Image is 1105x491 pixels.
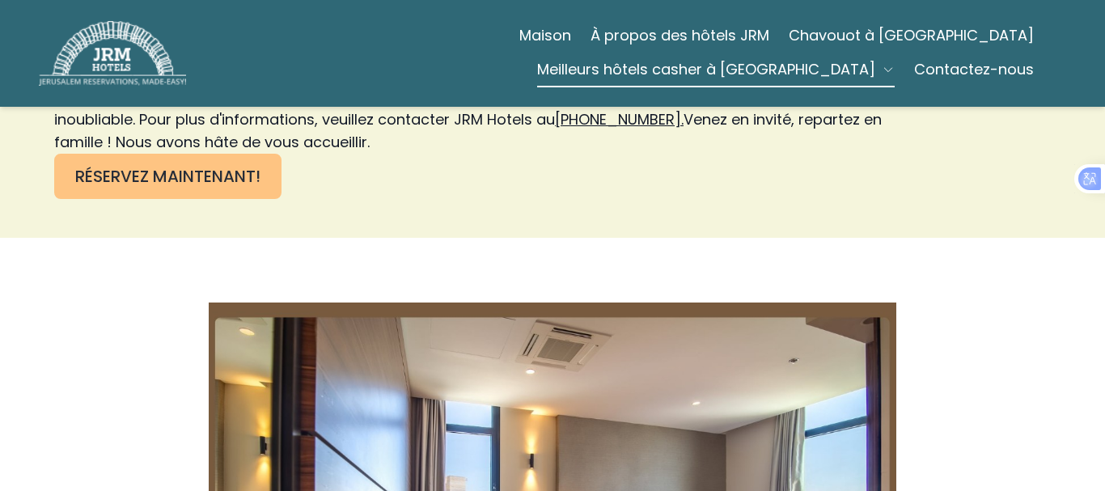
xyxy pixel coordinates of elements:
[591,19,769,52] a: À propos des hôtels JRM
[555,109,684,129] tcxspan: Call 845-410-2665. via 3CX
[75,165,260,188] font: RÉSERVEZ MAINTENANT!
[54,154,282,199] a: RÉSERVEZ MAINTENANT!
[914,53,1034,86] a: Contactez-nous
[789,25,1034,45] font: Chavouot à [GEOGRAPHIC_DATA]
[537,59,875,79] font: Meilleurs hôtels casher à [GEOGRAPHIC_DATA]
[555,109,684,129] tcxspan: Appelez le 845-410-2665. via 3CX
[789,19,1034,52] a: Chavouot à [GEOGRAPHIC_DATA]
[537,53,895,86] button: Meilleurs hôtels casher à [GEOGRAPHIC_DATA]
[914,59,1034,79] font: Contactez-nous
[39,21,186,86] img: Hôtels JRM
[519,25,571,45] font: Maison
[591,25,769,45] font: À propos des hôtels JRM
[519,19,571,52] a: Maison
